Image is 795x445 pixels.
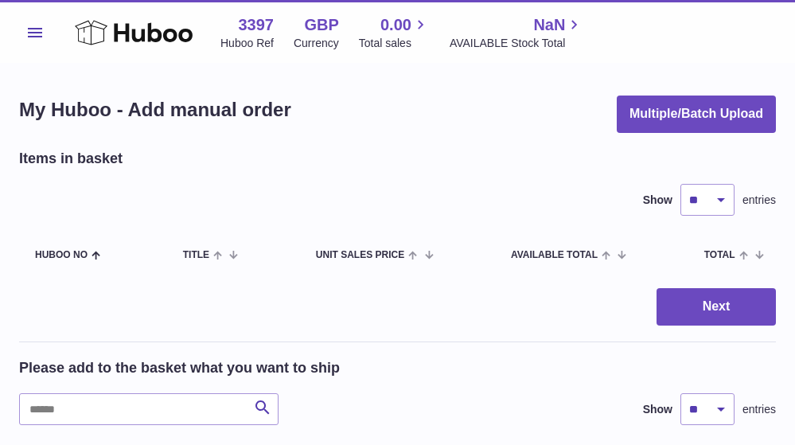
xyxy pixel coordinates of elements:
[19,97,291,123] h1: My Huboo - Add manual order
[19,358,340,377] h2: Please add to the basket what you want to ship
[359,14,430,51] a: 0.00 Total sales
[35,250,88,260] span: Huboo no
[450,14,584,51] a: NaN AVAILABLE Stock Total
[533,14,565,36] span: NaN
[511,250,598,260] span: AVAILABLE Total
[19,149,123,168] h2: Items in basket
[294,36,339,51] div: Currency
[183,250,209,260] span: Title
[316,250,404,260] span: Unit Sales Price
[643,402,672,417] label: Show
[220,36,274,51] div: Huboo Ref
[742,402,776,417] span: entries
[359,36,430,51] span: Total sales
[238,14,274,36] strong: 3397
[304,14,338,36] strong: GBP
[657,288,776,326] button: Next
[742,193,776,208] span: entries
[380,14,411,36] span: 0.00
[617,96,776,133] button: Multiple/Batch Upload
[450,36,584,51] span: AVAILABLE Stock Total
[643,193,672,208] label: Show
[704,250,735,260] span: Total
